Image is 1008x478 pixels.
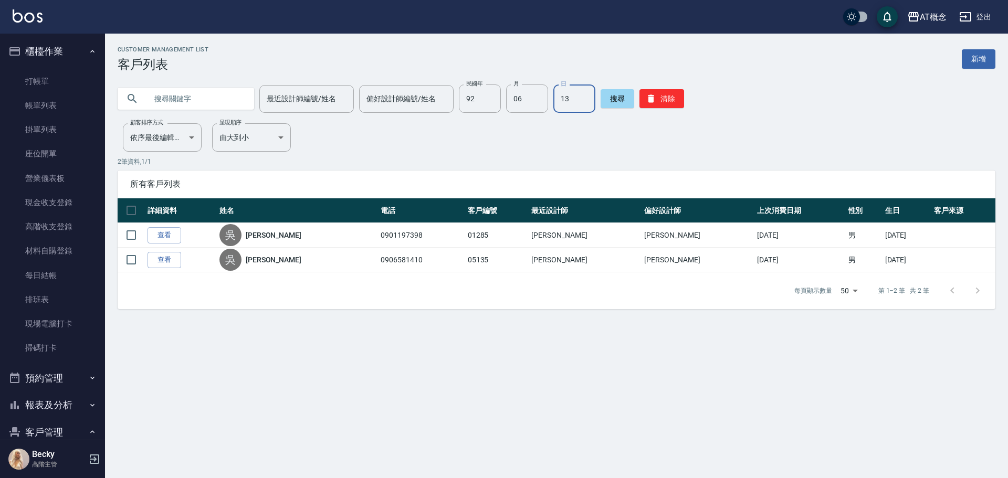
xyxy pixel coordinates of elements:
[601,89,634,108] button: 搜尋
[4,263,101,288] a: 每日結帳
[561,80,566,88] label: 日
[4,391,101,419] button: 報表及分析
[4,118,101,142] a: 掛單列表
[931,198,995,223] th: 客戶來源
[513,80,519,88] label: 月
[212,123,291,152] div: 由大到小
[529,223,642,248] td: [PERSON_NAME]
[118,57,208,72] h3: 客戶列表
[148,227,181,243] a: 查看
[846,223,883,248] td: 男
[465,223,529,248] td: 01285
[465,248,529,272] td: 05135
[4,215,101,239] a: 高階收支登錄
[378,198,465,223] th: 電話
[962,49,995,69] a: 新增
[130,179,983,189] span: 所有客戶列表
[4,336,101,360] a: 掃碼打卡
[920,10,947,24] div: AT概念
[846,198,883,223] th: 性別
[4,312,101,336] a: 現場電腦打卡
[219,119,241,126] label: 呈現順序
[836,277,862,305] div: 50
[148,252,181,268] a: 查看
[219,249,241,271] div: 吳
[32,460,86,469] p: 高階主管
[466,80,482,88] label: 民國年
[147,84,246,113] input: 搜尋關鍵字
[877,6,898,27] button: save
[754,248,845,272] td: [DATE]
[794,286,832,295] p: 每頁顯示數量
[883,198,932,223] th: 生日
[4,69,101,93] a: 打帳單
[246,230,301,240] a: [PERSON_NAME]
[378,248,465,272] td: 0906581410
[118,157,995,166] p: 2 筆資料, 1 / 1
[955,7,995,27] button: 登出
[4,190,101,215] a: 現金收支登錄
[4,365,101,392] button: 預約管理
[123,123,202,152] div: 依序最後編輯時間
[32,449,86,460] h5: Becky
[217,198,378,223] th: 姓名
[118,46,208,53] h2: Customer Management List
[145,198,217,223] th: 詳細資料
[754,198,845,223] th: 上次消費日期
[878,286,929,295] p: 第 1–2 筆 共 2 筆
[4,419,101,446] button: 客戶管理
[246,254,301,265] a: [PERSON_NAME]
[642,248,754,272] td: [PERSON_NAME]
[529,248,642,272] td: [PERSON_NAME]
[13,9,43,23] img: Logo
[4,38,101,65] button: 櫃檯作業
[130,119,163,126] label: 顧客排序方式
[4,166,101,190] a: 營業儀表板
[465,198,529,223] th: 客戶編號
[4,142,101,166] a: 座位開單
[754,223,845,248] td: [DATE]
[639,89,684,108] button: 清除
[4,239,101,263] a: 材料自購登錄
[4,288,101,312] a: 排班表
[8,449,29,470] img: Person
[219,224,241,246] div: 吳
[4,93,101,118] a: 帳單列表
[883,223,932,248] td: [DATE]
[529,198,642,223] th: 最近設計師
[846,248,883,272] td: 男
[642,223,754,248] td: [PERSON_NAME]
[903,6,951,28] button: AT概念
[642,198,754,223] th: 偏好設計師
[378,223,465,248] td: 0901197398
[883,248,932,272] td: [DATE]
